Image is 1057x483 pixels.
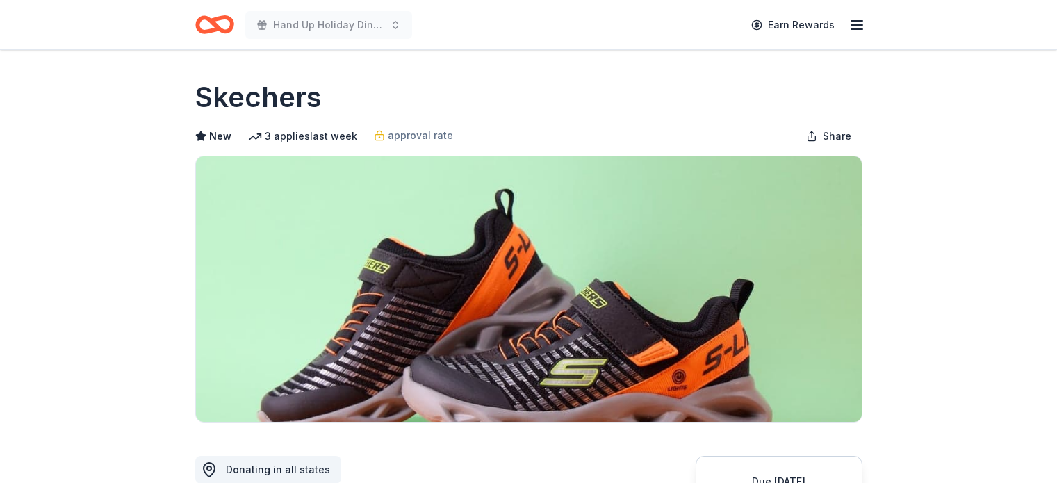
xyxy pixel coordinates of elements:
a: Home [195,8,234,41]
a: Earn Rewards [743,13,843,38]
span: New [209,128,231,145]
button: Share [795,122,862,150]
img: Image for Skechers [196,156,862,422]
button: Hand Up Holiday Dinner and Auction [245,11,412,39]
a: approval rate [374,127,453,144]
span: Share [823,128,851,145]
span: Donating in all states [226,464,330,475]
h1: Skechers [195,78,322,117]
span: Hand Up Holiday Dinner and Auction [273,17,384,33]
span: approval rate [388,127,453,144]
div: 3 applies last week [248,128,357,145]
